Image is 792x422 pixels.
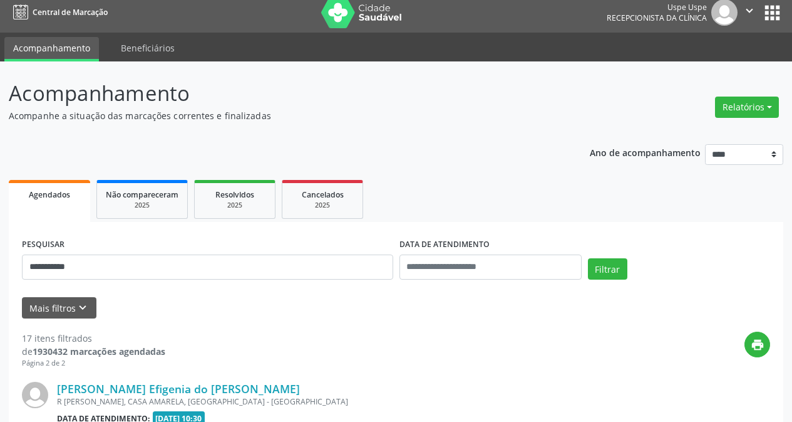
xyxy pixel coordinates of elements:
span: Não compareceram [106,189,178,200]
button: print [744,332,770,357]
span: Central de Marcação [33,7,108,18]
p: Acompanhamento [9,78,551,109]
div: 2025 [291,201,354,210]
span: Resolvidos [215,189,254,200]
span: Cancelados [302,189,344,200]
i: print [751,338,764,352]
i: keyboard_arrow_down [76,301,90,315]
p: Ano de acompanhamento [590,144,701,160]
button: Filtrar [588,258,627,280]
span: Agendados [29,189,70,200]
img: img [22,382,48,408]
a: [PERSON_NAME] Efigenia do [PERSON_NAME] [57,382,300,396]
div: 2025 [203,201,266,210]
a: Beneficiários [112,37,183,59]
span: Recepcionista da clínica [607,13,707,23]
label: PESQUISAR [22,235,64,255]
a: Acompanhamento [4,37,99,61]
div: 2025 [106,201,178,210]
div: R [PERSON_NAME], CASA AMARELA, [GEOGRAPHIC_DATA] - [GEOGRAPHIC_DATA] [57,396,582,407]
label: DATA DE ATENDIMENTO [399,235,490,255]
a: Central de Marcação [9,2,108,23]
i:  [743,4,756,18]
div: de [22,345,165,358]
button: Relatórios [715,97,779,118]
div: Uspe Uspe [607,2,707,13]
button: Mais filtroskeyboard_arrow_down [22,297,96,319]
strong: 1930432 marcações agendadas [33,346,165,357]
button: apps [761,2,783,24]
div: 17 itens filtrados [22,332,165,345]
div: Página 2 de 2 [22,358,165,369]
p: Acompanhe a situação das marcações correntes e finalizadas [9,109,551,122]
